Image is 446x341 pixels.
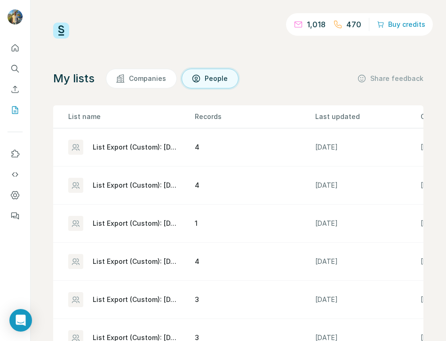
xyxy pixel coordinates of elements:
[8,207,23,224] button: Feedback
[8,40,23,56] button: Quick start
[8,145,23,162] button: Use Surfe on LinkedIn
[9,309,32,332] div: Open Intercom Messenger
[195,112,314,121] p: Records
[194,243,315,281] td: 4
[315,112,420,121] p: Last updated
[93,295,179,304] div: List Export (Custom): [DATE] 15:38
[8,9,23,24] img: Avatar
[93,219,179,228] div: List Export (Custom): [DATE] 15:42
[53,71,95,86] h4: My lists
[53,23,69,39] img: Surfe Logo
[377,18,425,31] button: Buy credits
[194,205,315,243] td: 1
[357,74,423,83] button: Share feedback
[8,60,23,77] button: Search
[315,281,420,319] td: [DATE]
[194,128,315,167] td: 4
[194,281,315,319] td: 3
[93,143,179,152] div: List Export (Custom): [DATE] 17:14
[8,166,23,183] button: Use Surfe API
[315,128,420,167] td: [DATE]
[315,243,420,281] td: [DATE]
[315,205,420,243] td: [DATE]
[68,112,194,121] p: List name
[307,19,326,30] p: 1,018
[8,81,23,98] button: Enrich CSV
[93,257,179,266] div: List Export (Custom): [DATE] 15:42
[315,167,420,205] td: [DATE]
[129,74,167,83] span: Companies
[93,181,179,190] div: List Export (Custom): [DATE] 17:12
[194,167,315,205] td: 4
[346,19,361,30] p: 470
[8,187,23,204] button: Dashboard
[8,102,23,119] button: My lists
[205,74,229,83] span: People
